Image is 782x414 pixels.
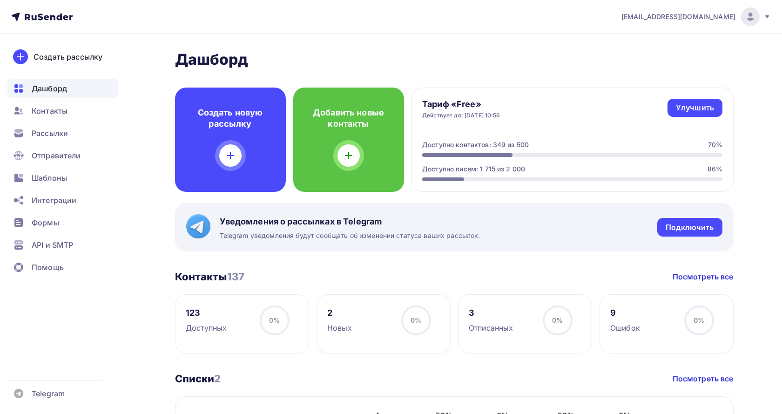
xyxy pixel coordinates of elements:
[469,322,513,333] div: Отписанных
[32,83,67,94] span: Дашборд
[552,316,563,324] span: 0%
[175,270,245,283] h3: Контакты
[190,107,271,129] h4: Создать новую рассылку
[175,372,221,385] h3: Списки
[32,388,65,399] span: Telegram
[186,307,227,319] div: 123
[32,128,68,139] span: Рассылки
[32,105,67,116] span: Контакты
[175,50,734,69] h2: Дашборд
[7,124,118,143] a: Рассылки
[34,51,102,62] div: Создать рассылку
[7,102,118,120] a: Контакты
[621,12,735,21] span: [EMAIL_ADDRESS][DOMAIN_NAME]
[327,322,352,333] div: Новых
[422,164,525,174] div: Доступно писем: 1 715 из 2 000
[186,322,227,333] div: Доступных
[220,231,480,240] span: Telegram уведомления будут сообщать об изменении статуса ваших рассылок.
[676,102,714,113] div: Улучшить
[327,307,352,319] div: 2
[32,262,64,273] span: Помощь
[708,140,722,149] div: 70%
[422,99,500,110] h4: Тариф «Free»
[32,217,59,228] span: Формы
[220,216,480,227] span: Уведомления о рассылках в Telegram
[610,307,640,319] div: 9
[621,7,771,26] a: [EMAIL_ADDRESS][DOMAIN_NAME]
[667,99,722,117] a: Улучшить
[673,271,734,282] a: Посмотреть все
[666,222,714,233] div: Подключить
[32,150,81,161] span: Отправители
[214,373,221,385] span: 2
[32,195,76,206] span: Интеграции
[469,307,513,319] div: 3
[7,146,118,165] a: Отправители
[422,112,500,119] div: Действует до: [DATE] 10:56
[308,107,389,129] h4: Добавить новые контакты
[708,164,722,174] div: 86%
[227,271,244,283] span: 137
[7,213,118,232] a: Формы
[7,169,118,187] a: Шаблоны
[422,140,529,149] div: Доступно контактов: 349 из 500
[32,239,73,251] span: API и SMTP
[673,373,734,384] a: Посмотреть все
[32,172,67,183] span: Шаблоны
[411,316,421,324] span: 0%
[269,316,280,324] span: 0%
[7,79,118,98] a: Дашборд
[610,322,640,333] div: Ошибок
[694,316,704,324] span: 0%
